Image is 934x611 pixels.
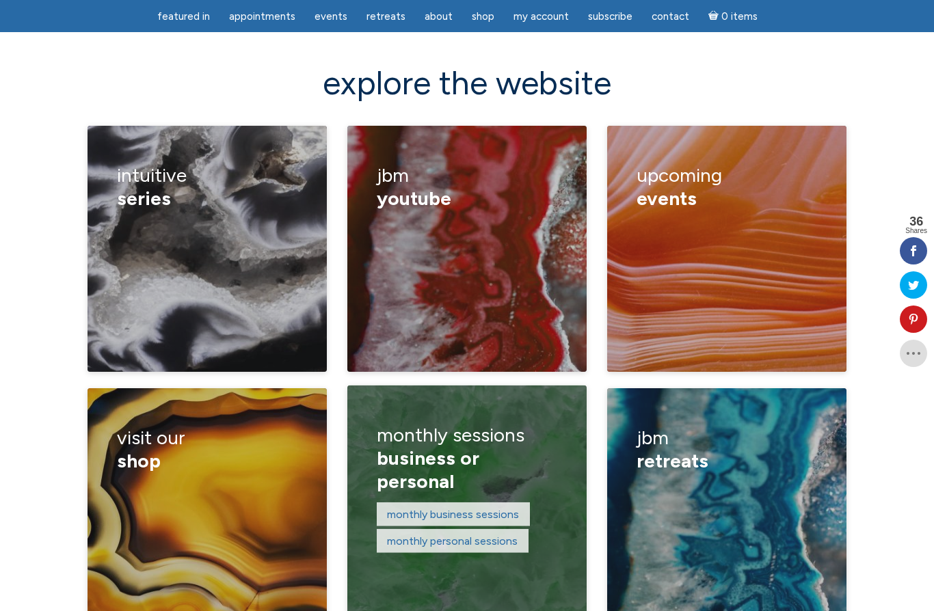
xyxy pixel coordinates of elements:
[358,3,414,30] a: Retreats
[505,3,577,30] a: My Account
[117,417,298,482] h3: visit our
[425,10,453,23] span: About
[315,10,347,23] span: Events
[416,3,461,30] a: About
[117,154,298,219] h3: Intuitive
[588,10,632,23] span: Subscribe
[306,3,356,30] a: Events
[700,2,766,30] a: Cart0 items
[708,10,721,23] i: Cart
[637,154,818,219] h3: upcoming
[157,10,210,23] span: featured in
[464,3,503,30] a: Shop
[637,417,818,482] h3: JBM
[377,414,558,502] h3: monthly sessions
[652,10,689,23] span: Contact
[377,154,558,219] h3: JBM
[377,187,451,210] span: YouTube
[149,3,218,30] a: featured in
[472,10,494,23] span: Shop
[905,215,927,228] span: 36
[643,3,697,30] a: Contact
[637,449,708,472] span: retreats
[513,10,569,23] span: My Account
[377,446,479,493] span: business or personal
[387,534,518,547] a: monthly personal sessions
[580,3,641,30] a: Subscribe
[229,10,295,23] span: Appointments
[637,187,697,210] span: events
[117,187,171,210] span: series
[905,228,927,234] span: Shares
[387,507,519,520] a: monthly business sessions
[221,3,304,30] a: Appointments
[366,10,405,23] span: Retreats
[117,449,161,472] span: shop
[721,12,758,22] span: 0 items
[88,65,846,101] h2: explore the website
